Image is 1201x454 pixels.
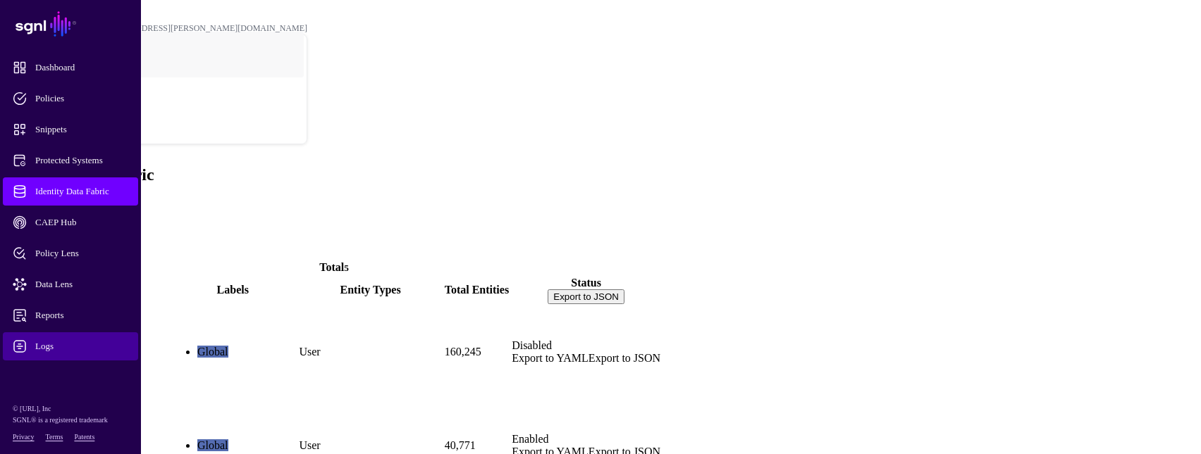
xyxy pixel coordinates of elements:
a: Reports [3,301,138,329]
a: Dashboard [3,53,138,82]
span: Dashboard [13,61,151,75]
small: 5 [344,263,349,273]
a: Logs [3,332,138,360]
a: Protected Systems [3,146,138,175]
a: Export to JSON [589,352,660,364]
strong: Total [319,261,344,273]
td: 160,245 [444,306,510,398]
div: Log out [29,122,307,133]
a: CAEP Hub [3,208,138,237]
span: Logs [13,339,151,353]
div: Labels [169,284,296,296]
span: Protected Systems [13,153,151,168]
span: Identity Data Fabric [13,184,151,198]
span: Enabled [512,433,548,445]
a: Terms [46,433,63,441]
a: Policy Lens [3,239,138,267]
a: Snippets [3,115,138,144]
div: [PERSON_NAME][EMAIL_ADDRESS][PERSON_NAME][DOMAIN_NAME] [28,23,307,34]
span: Disabled [512,339,552,351]
a: Privacy [13,433,35,441]
span: Entity Types [340,284,401,296]
span: Global [197,346,228,358]
a: POC [29,73,307,118]
span: Global [197,439,228,451]
span: CAEP Hub [13,215,151,229]
a: Admin [3,363,138,391]
span: Data Lens [13,277,151,291]
button: Export to JSON [548,289,624,304]
a: Data Lens [3,270,138,298]
div: Total Entities [445,284,509,296]
a: Identity Data Fabric [3,177,138,206]
p: © [URL], Inc [13,403,128,415]
h2: Identity Data Fabric [6,165,1195,184]
a: Export to YAML [512,352,589,364]
p: SGNL® is a registered trademark [13,415,128,426]
a: SGNL [8,8,133,39]
a: Policies [3,84,138,113]
td: User [298,306,442,398]
span: Policies [13,92,151,106]
span: Policy Lens [13,246,151,260]
span: Reports [13,308,151,322]
a: Patents [74,433,94,441]
div: Status [512,277,660,289]
span: Snippets [13,122,151,137]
